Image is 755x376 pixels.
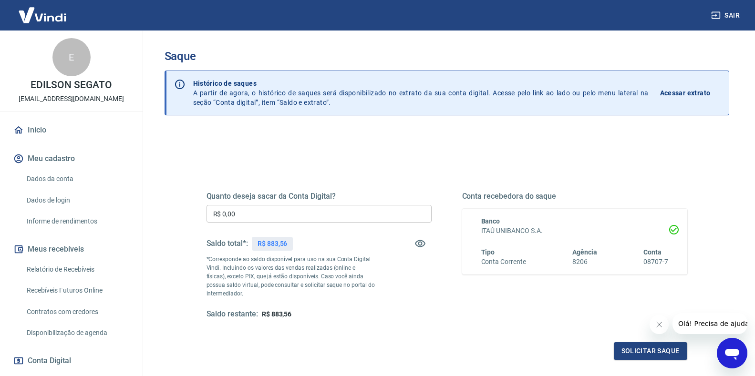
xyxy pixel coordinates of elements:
[207,309,258,319] h5: Saldo restante:
[481,248,495,256] span: Tipo
[207,255,375,298] p: *Corresponde ao saldo disponível para uso na sua Conta Digital Vindi. Incluindo os valores das ve...
[31,80,112,90] p: EDILSON SEGATO
[23,169,131,189] a: Dados da conta
[481,217,500,225] span: Banco
[23,302,131,322] a: Contratos com credores
[193,79,649,88] p: Histórico de saques
[650,315,669,334] iframe: Fechar mensagem
[11,148,131,169] button: Meu cadastro
[643,257,668,267] h6: 08707-7
[262,310,292,318] span: R$ 883,56
[207,239,248,248] h5: Saldo total*:
[672,313,747,334] iframe: Mensagem da empresa
[660,88,711,98] p: Acessar extrato
[6,7,80,14] span: Olá! Precisa de ajuda?
[481,257,526,267] h6: Conta Corrente
[11,0,73,30] img: Vindi
[643,248,662,256] span: Conta
[11,239,131,260] button: Meus recebíveis
[11,350,131,371] button: Conta Digital
[23,212,131,231] a: Informe de rendimentos
[19,94,124,104] p: [EMAIL_ADDRESS][DOMAIN_NAME]
[23,260,131,279] a: Relatório de Recebíveis
[207,192,432,201] h5: Quanto deseja sacar da Conta Digital?
[23,191,131,210] a: Dados de login
[614,342,687,360] button: Solicitar saque
[572,248,597,256] span: Agência
[258,239,288,249] p: R$ 883,56
[11,120,131,141] a: Início
[709,7,744,24] button: Sair
[481,226,668,236] h6: ITAÚ UNIBANCO S.A.
[462,192,687,201] h5: Conta recebedora do saque
[717,338,747,368] iframe: Botão para abrir a janela de mensagens
[23,323,131,343] a: Disponibilização de agenda
[165,50,729,63] h3: Saque
[52,38,91,76] div: E
[193,79,649,107] p: A partir de agora, o histórico de saques será disponibilizado no extrato da sua conta digital. Ac...
[23,281,131,300] a: Recebíveis Futuros Online
[572,257,597,267] h6: 8206
[660,79,721,107] a: Acessar extrato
